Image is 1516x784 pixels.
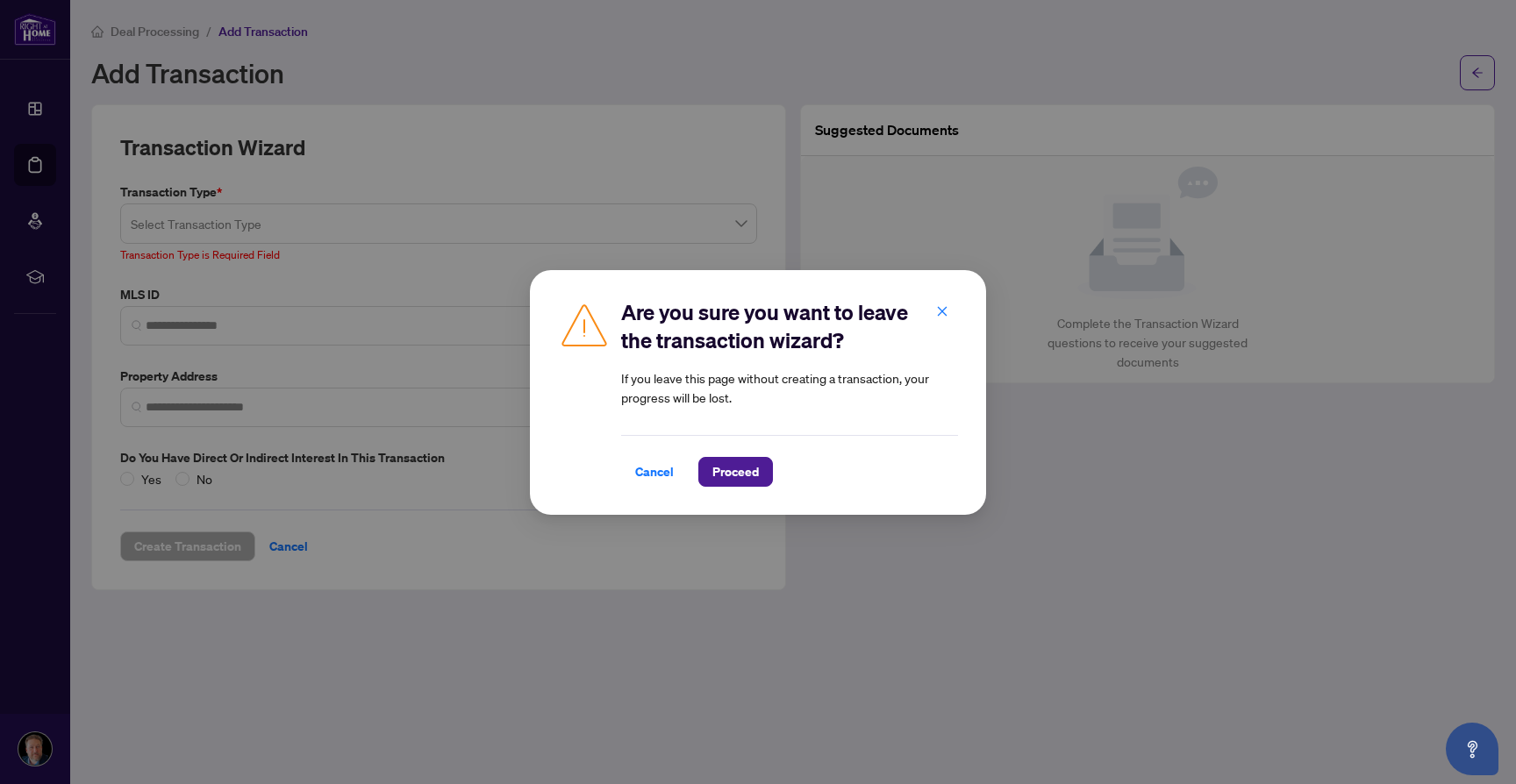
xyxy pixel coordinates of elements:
article: If you leave this page without creating a transaction, your progress will be lost. [621,368,958,407]
h2: Are you sure you want to leave the transaction wizard? [621,298,958,354]
button: Open asap [1446,723,1498,775]
span: close [936,304,948,317]
span: Proceed [712,458,759,486]
span: Cancel [635,458,674,486]
button: Cancel [621,457,688,487]
button: Proceed [698,457,773,487]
